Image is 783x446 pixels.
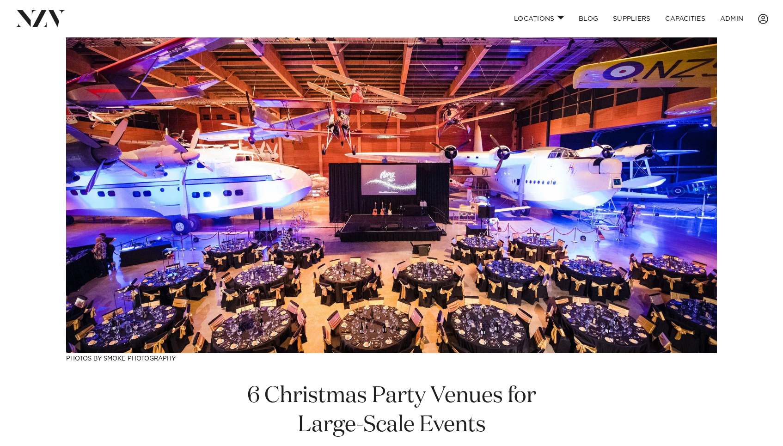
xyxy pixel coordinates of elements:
img: nzv-logo.png [15,10,65,27]
img: 6 Christmas Party Venues for Large-Scale Events [66,37,717,353]
a: Capacities [658,9,713,29]
h1: 6 Christmas Party Venues for Large-Scale Events [233,382,550,440]
a: BLOG [571,9,606,29]
a: Locations [507,9,571,29]
a: ADMIN [713,9,751,29]
a: Photos by Smoke Photography [66,356,176,362]
a: SUPPLIERS [606,9,658,29]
